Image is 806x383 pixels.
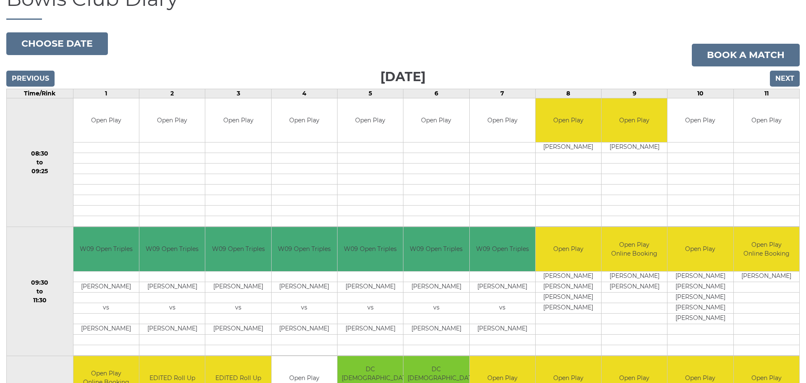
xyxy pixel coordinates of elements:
[602,271,667,282] td: [PERSON_NAME]
[536,271,601,282] td: [PERSON_NAME]
[667,282,733,292] td: [PERSON_NAME]
[536,227,601,271] td: Open Play
[7,227,73,356] td: 09:30 to 11:30
[470,98,535,143] td: Open Play
[338,324,403,334] td: [PERSON_NAME]
[272,324,337,334] td: [PERSON_NAME]
[667,89,733,98] td: 10
[73,89,139,98] td: 1
[403,98,469,143] td: Open Play
[403,303,469,313] td: vs
[338,282,403,292] td: [PERSON_NAME]
[205,227,271,271] td: W09 Open Triples
[469,89,535,98] td: 7
[692,44,800,66] a: Book a match
[205,324,271,334] td: [PERSON_NAME]
[73,324,139,334] td: [PERSON_NAME]
[272,303,337,313] td: vs
[536,143,601,153] td: [PERSON_NAME]
[536,282,601,292] td: [PERSON_NAME]
[536,98,601,143] td: Open Play
[205,98,271,143] td: Open Play
[403,89,469,98] td: 6
[73,282,139,292] td: [PERSON_NAME]
[667,227,733,271] td: Open Play
[6,32,108,55] button: Choose date
[470,303,535,313] td: vs
[139,98,205,143] td: Open Play
[6,71,55,87] input: Previous
[272,227,337,271] td: W09 Open Triples
[536,292,601,303] td: [PERSON_NAME]
[338,98,403,143] td: Open Play
[734,271,799,282] td: [PERSON_NAME]
[470,282,535,292] td: [PERSON_NAME]
[73,303,139,313] td: vs
[338,227,403,271] td: W09 Open Triples
[535,89,601,98] td: 8
[602,98,667,143] td: Open Play
[734,227,799,271] td: Open Play Online Booking
[667,292,733,303] td: [PERSON_NAME]
[337,89,403,98] td: 5
[338,303,403,313] td: vs
[667,98,733,143] td: Open Play
[667,313,733,324] td: [PERSON_NAME]
[470,227,535,271] td: W09 Open Triples
[205,303,271,313] td: vs
[770,71,800,87] input: Next
[73,98,139,143] td: Open Play
[733,89,799,98] td: 11
[403,282,469,292] td: [PERSON_NAME]
[139,324,205,334] td: [PERSON_NAME]
[205,282,271,292] td: [PERSON_NAME]
[470,324,535,334] td: [PERSON_NAME]
[734,98,799,143] td: Open Play
[667,271,733,282] td: [PERSON_NAME]
[667,303,733,313] td: [PERSON_NAME]
[7,89,73,98] td: Time/Rink
[403,227,469,271] td: W09 Open Triples
[602,143,667,153] td: [PERSON_NAME]
[272,282,337,292] td: [PERSON_NAME]
[139,89,205,98] td: 2
[139,282,205,292] td: [PERSON_NAME]
[139,303,205,313] td: vs
[272,98,337,143] td: Open Play
[73,227,139,271] td: W09 Open Triples
[271,89,337,98] td: 4
[7,98,73,227] td: 08:30 to 09:25
[403,324,469,334] td: [PERSON_NAME]
[205,89,271,98] td: 3
[139,227,205,271] td: W09 Open Triples
[536,303,601,313] td: [PERSON_NAME]
[602,89,667,98] td: 9
[602,227,667,271] td: Open Play Online Booking
[602,282,667,292] td: [PERSON_NAME]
